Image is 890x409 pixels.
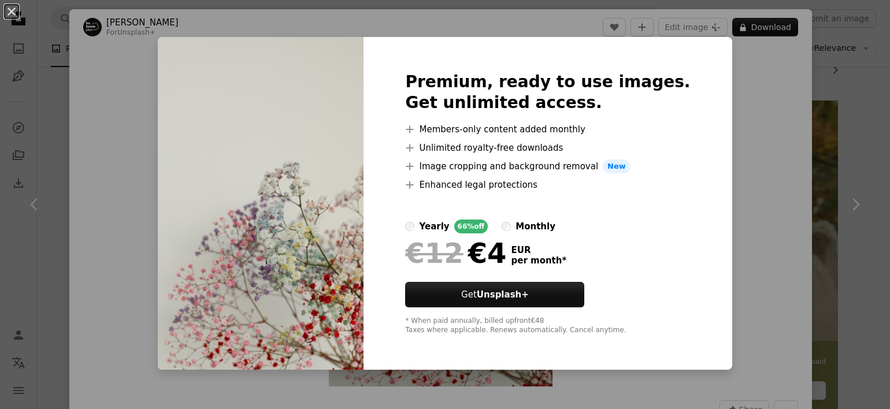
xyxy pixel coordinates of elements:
img: premium_photo-1676478746576-a3e1a9496c23 [158,37,364,370]
div: monthly [516,220,555,233]
span: per month * [511,255,566,266]
div: yearly [419,220,449,233]
input: monthly [502,222,511,231]
h2: Premium, ready to use images. Get unlimited access. [405,72,690,113]
div: * When paid annually, billed upfront €48 Taxes where applicable. Renews automatically. Cancel any... [405,317,690,335]
button: GetUnsplash+ [405,282,584,307]
li: Members-only content added monthly [405,122,690,136]
li: Unlimited royalty-free downloads [405,141,690,155]
span: EUR [511,245,566,255]
input: yearly66%off [405,222,414,231]
strong: Unsplash+ [477,289,529,300]
li: Enhanced legal protections [405,178,690,192]
div: €4 [405,238,506,268]
span: New [603,159,631,173]
li: Image cropping and background removal [405,159,690,173]
div: 66% off [454,220,488,233]
span: €12 [405,238,463,268]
